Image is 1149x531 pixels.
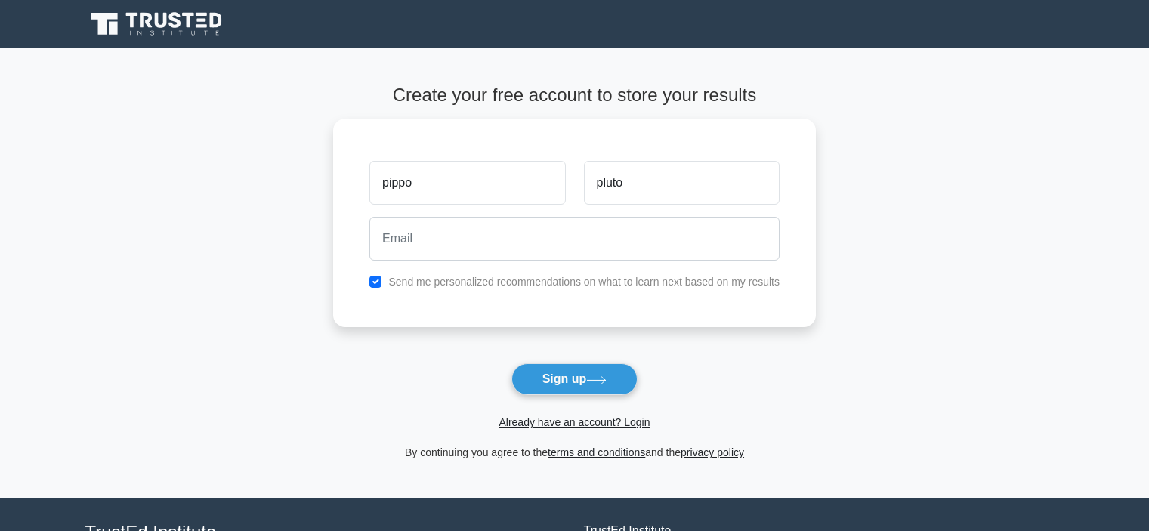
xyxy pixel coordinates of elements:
[681,446,744,458] a: privacy policy
[324,443,825,462] div: By continuing you agree to the and the
[511,363,638,395] button: Sign up
[369,161,565,205] input: First name
[584,161,780,205] input: Last name
[499,416,650,428] a: Already have an account? Login
[388,276,780,288] label: Send me personalized recommendations on what to learn next based on my results
[333,85,816,107] h4: Create your free account to store your results
[548,446,645,458] a: terms and conditions
[369,217,780,261] input: Email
